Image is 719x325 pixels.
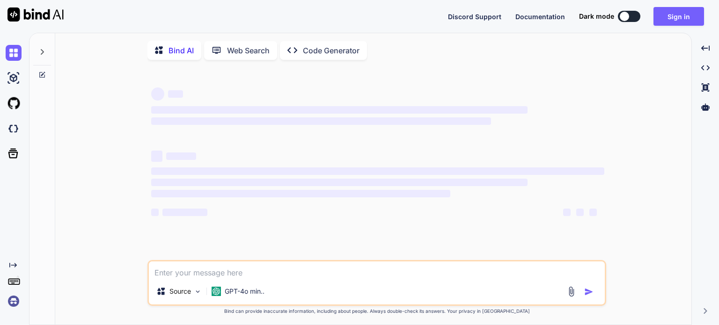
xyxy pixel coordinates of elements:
button: Discord Support [448,12,501,22]
p: Bind AI [169,45,194,56]
span: ‌ [151,87,164,101]
p: GPT-4o min.. [225,287,264,296]
button: Sign in [653,7,704,26]
span: ‌ [576,209,584,216]
span: ‌ [151,179,527,186]
img: githubLight [6,95,22,111]
span: Discord Support [448,13,501,21]
img: icon [584,287,594,296]
span: ‌ [162,209,207,216]
span: ‌ [563,209,571,216]
span: ‌ [166,152,196,160]
img: ai-studio [6,70,22,86]
img: signin [6,293,22,309]
button: Documentation [515,12,565,22]
span: ‌ [151,117,491,125]
img: Bind AI [7,7,64,22]
p: Web Search [227,45,270,56]
span: ‌ [589,209,597,216]
span: ‌ [151,190,450,197]
img: GPT-4o mini [212,287,221,296]
span: ‌ [151,209,159,216]
img: attachment [566,286,577,297]
span: Documentation [515,13,565,21]
img: chat [6,45,22,61]
span: ‌ [151,106,527,114]
span: ‌ [151,151,162,162]
img: Pick Models [194,288,202,296]
p: Bind can provide inaccurate information, including about people. Always double-check its answers.... [147,308,606,315]
img: darkCloudIdeIcon [6,121,22,137]
span: ‌ [168,90,183,98]
span: ‌ [151,167,604,175]
p: Code Generator [303,45,359,56]
span: Dark mode [579,12,614,21]
p: Source [169,287,191,296]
